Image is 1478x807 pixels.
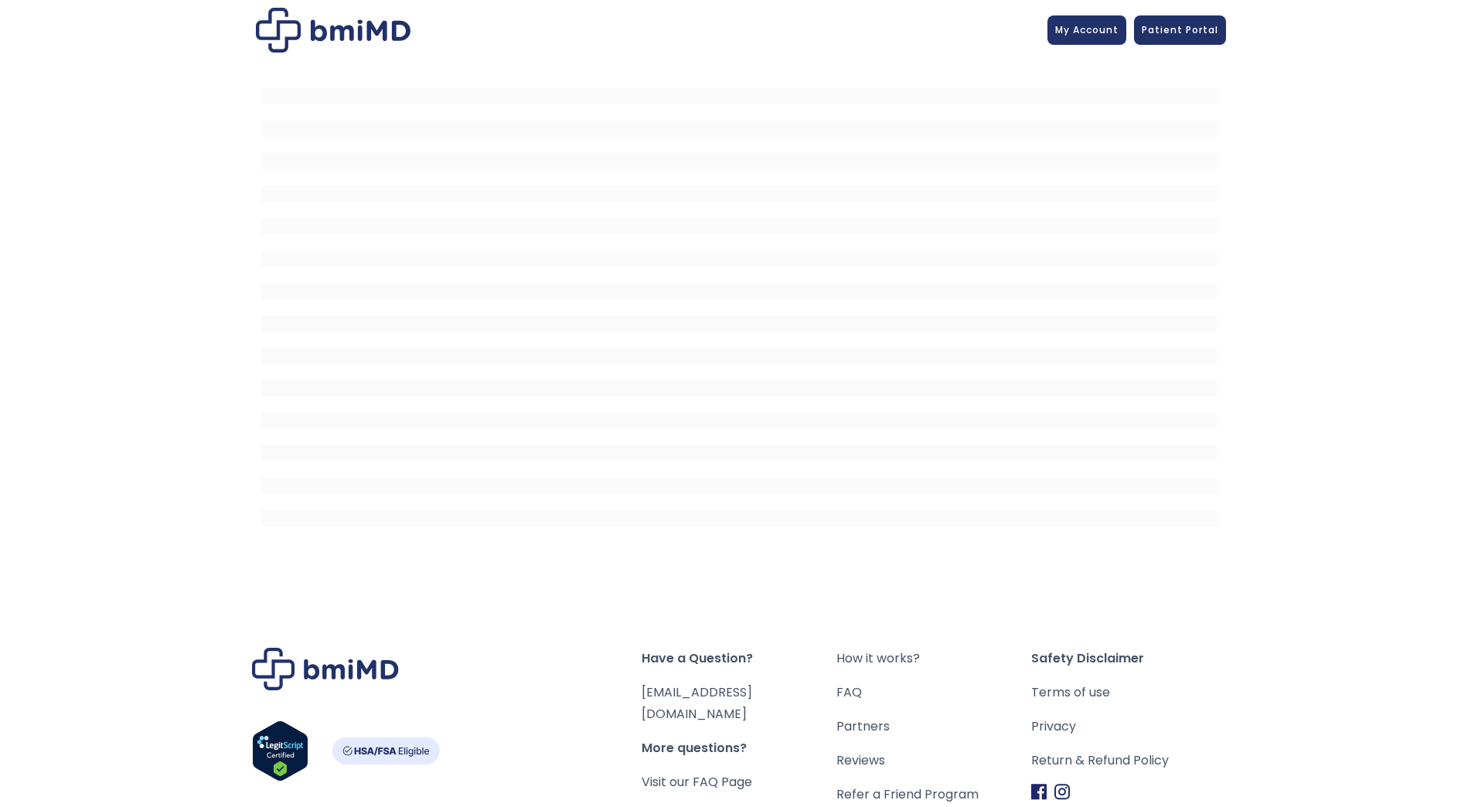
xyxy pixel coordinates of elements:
[1054,784,1070,800] img: Instagram
[252,648,399,690] img: Brand Logo
[836,784,1031,805] a: Refer a Friend Program
[642,773,752,791] a: Visit our FAQ Page
[642,648,836,669] span: Have a Question?
[642,737,836,759] span: More questions?
[256,8,410,53] img: Patient Messaging Portal
[1055,23,1119,36] span: My Account
[642,683,752,723] a: [EMAIL_ADDRESS][DOMAIN_NAME]
[836,716,1031,737] a: Partners
[252,720,308,781] img: Verify Approval for www.bmimd.com
[1047,15,1126,45] a: My Account
[836,750,1031,771] a: Reviews
[1031,716,1226,737] a: Privacy
[1134,15,1226,45] a: Patient Portal
[252,720,308,788] a: Verify LegitScript Approval for www.bmimd.com
[836,682,1031,703] a: FAQ
[1031,682,1226,703] a: Terms of use
[1142,23,1218,36] span: Patient Portal
[1031,648,1226,669] span: Safety Disclaimer
[261,72,1217,536] iframe: MDI Patient Messaging Portal
[1031,750,1226,771] a: Return & Refund Policy
[332,737,440,764] img: HSA-FSA
[1031,784,1047,800] img: Facebook
[836,648,1031,669] a: How it works?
